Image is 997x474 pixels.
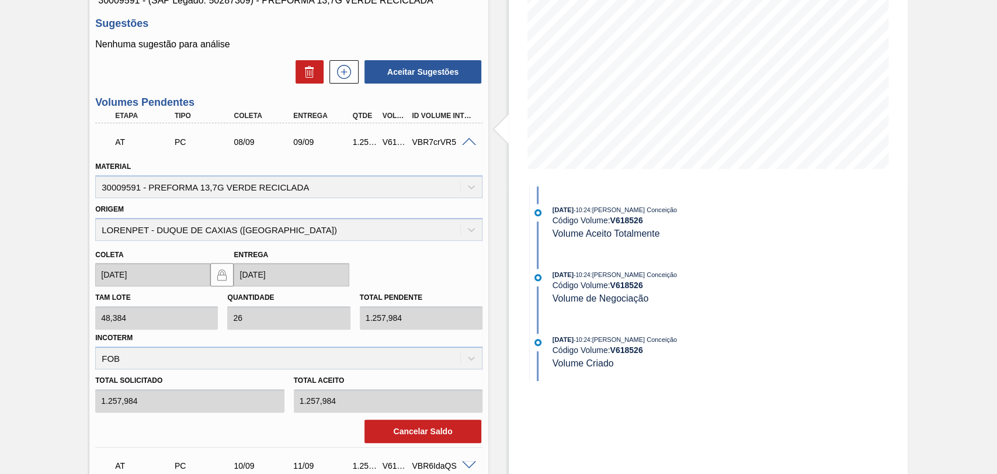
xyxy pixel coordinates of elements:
span: [DATE] [553,336,574,343]
p: AT [115,137,175,147]
img: atual [534,274,541,281]
span: [DATE] [553,206,574,213]
div: Código Volume: [553,281,830,290]
span: - 10:24 [574,272,590,278]
label: Origem [95,205,124,213]
div: 10/09/2025 [231,461,297,470]
div: Volume Portal [380,112,410,120]
div: 1.257,984 [350,137,380,147]
input: dd/mm/yyyy [234,263,349,286]
button: Aceitar Sugestões [364,60,481,84]
span: Volume Criado [553,358,614,368]
label: Entrega [234,251,268,259]
div: Qtde [350,112,380,120]
img: locked [215,268,229,282]
p: AT [115,461,175,470]
span: Volume de Negociação [553,293,649,303]
label: Material [95,162,131,171]
div: Etapa [112,112,178,120]
strong: V 618526 [610,216,642,225]
img: atual [534,209,541,216]
input: dd/mm/yyyy [95,263,210,286]
div: V618526 [380,137,410,147]
div: Entrega [290,112,356,120]
div: 09/09/2025 [290,137,356,147]
div: VBR6IdaQS [409,461,475,470]
div: Código Volume: [553,345,830,355]
div: Pedido de Compra [172,137,238,147]
label: Quantidade [227,293,274,302]
h3: Volumes Pendentes [95,96,482,109]
strong: V 618526 [610,345,642,355]
button: Cancelar Saldo [364,420,481,443]
div: Id Volume Interno [409,112,475,120]
h3: Sugestões [95,18,482,30]
span: : [PERSON_NAME] Conceição [590,206,677,213]
div: Pedido de Compra [172,461,238,470]
strong: V 618526 [610,281,642,290]
span: - 10:24 [574,207,590,213]
div: Aguardando Informações de Transporte [112,129,178,155]
div: Coleta [231,112,297,120]
div: 1.257,984 [350,461,380,470]
div: Código Volume: [553,216,830,225]
div: VBR7crVR5 [409,137,475,147]
label: Total pendente [360,293,422,302]
span: : [PERSON_NAME] Conceição [590,271,677,278]
span: : [PERSON_NAME] Conceição [590,336,677,343]
img: atual [534,339,541,346]
label: Coleta [95,251,123,259]
span: [DATE] [553,271,574,278]
p: Nenhuma sugestão para análise [95,39,482,50]
div: V618527 [380,461,410,470]
label: Tam lote [95,293,130,302]
div: Aceitar Sugestões [359,59,482,85]
div: 11/09/2025 [290,461,356,470]
button: locked [210,263,234,286]
div: 08/09/2025 [231,137,297,147]
span: - 10:24 [574,337,590,343]
span: Volume Aceito Totalmente [553,229,660,238]
div: Tipo [172,112,238,120]
label: Total Solicitado [95,372,284,389]
div: Nova sugestão [324,60,359,84]
label: Incoterm [95,334,133,342]
div: Excluir Sugestões [290,60,324,84]
label: Total Aceito [294,372,482,389]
